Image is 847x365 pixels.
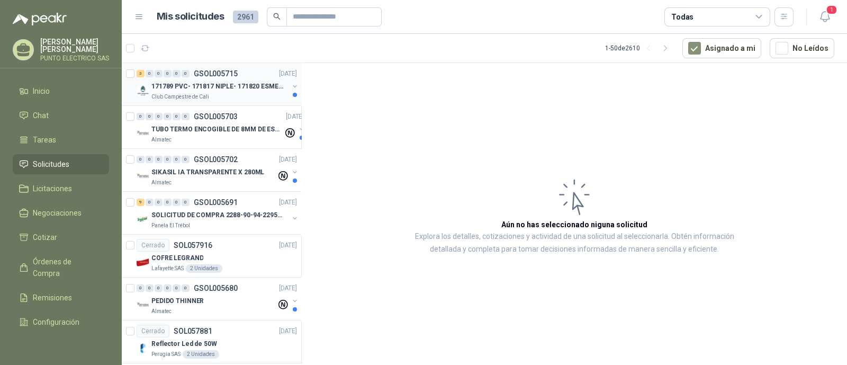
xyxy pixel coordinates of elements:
div: 0 [137,156,145,163]
img: Company Logo [137,213,149,226]
p: TUBO TERMO ENCOGIBLE DE 8MM DE ESPESOR X 5CMS [151,124,283,135]
img: Company Logo [137,84,149,97]
p: [DATE] [279,326,297,336]
div: 1 - 50 de 2610 [605,40,674,57]
a: Solicitudes [13,154,109,174]
div: 0 [146,199,154,206]
button: 1 [815,7,834,26]
span: Licitaciones [33,183,72,194]
a: Cotizar [13,227,109,247]
a: CerradoSOL057881[DATE] Company LogoReflector Led de 50WPerugia SAS2 Unidades [122,321,301,363]
p: [DATE] [279,198,297,208]
img: Company Logo [137,127,149,140]
a: Inicio [13,81,109,101]
a: 0 0 0 0 0 0 GSOL005703[DATE] Company LogoTUBO TERMO ENCOGIBLE DE 8MM DE ESPESOR X 5CMSAlmatec [137,110,306,144]
p: Almatec [151,136,172,144]
p: PEDIDO THINNER [151,296,204,306]
p: Reflector Led de 50W [151,339,217,349]
h1: Mis solicitudes [157,9,224,24]
span: 2961 [233,11,258,23]
div: 0 [137,113,145,120]
p: Perugia SAS [151,350,181,359]
div: 0 [164,113,172,120]
div: 0 [146,156,154,163]
div: 2 Unidades [183,350,219,359]
div: 0 [173,113,181,120]
div: Todas [671,11,693,23]
p: Club Campestre de Cali [151,93,209,101]
a: Órdenes de Compra [13,252,109,283]
a: 9 0 0 0 0 0 GSOL005691[DATE] Company LogoSOLICITUD DE COMPRA 2288-90-94-2295-96-2301-02-04Panela ... [137,196,299,230]
div: 0 [173,284,181,292]
p: Lafayette SAS [151,264,184,273]
p: GSOL005691 [194,199,238,206]
div: 9 [137,199,145,206]
div: 3 [137,70,145,77]
div: 0 [164,284,172,292]
p: [DATE] [279,69,297,79]
div: 0 [182,156,190,163]
div: 0 [164,156,172,163]
p: Almatec [151,307,172,316]
div: 0 [146,284,154,292]
h3: Aún no has seleccionado niguna solicitud [501,219,647,230]
img: Logo peakr [13,13,67,25]
p: [DATE] [286,112,304,122]
p: GSOL005680 [194,284,238,292]
p: SIKASIL IA TRANSPARENTE X 280ML [151,167,264,177]
span: Cotizar [33,232,57,243]
a: Negociaciones [13,203,109,223]
img: Company Logo [137,299,149,311]
a: Licitaciones [13,179,109,199]
div: 0 [173,199,181,206]
div: Cerrado [137,239,169,252]
p: [DATE] [279,155,297,165]
p: Almatec [151,179,172,187]
div: 0 [155,70,163,77]
a: Manuales y ayuda [13,336,109,357]
span: Configuración [33,316,79,328]
p: [DATE] [279,241,297,251]
p: [DATE] [279,283,297,293]
p: COFRE LEGRAND [151,253,203,263]
p: Panela El Trébol [151,221,190,230]
div: 0 [155,199,163,206]
img: Company Logo [137,256,149,269]
div: 0 [146,113,154,120]
button: Asignado a mi [682,38,761,58]
p: SOL057916 [174,242,212,249]
div: 0 [182,284,190,292]
a: Chat [13,105,109,126]
p: SOL057881 [174,327,212,335]
a: 3 0 0 0 0 0 GSOL005715[DATE] Company Logo171789 PVC- 171817 NIPLE- 171820 ESMERILClub Campestre d... [137,67,299,101]
div: 0 [182,199,190,206]
div: 0 [182,113,190,120]
span: search [273,13,281,20]
button: No Leídos [770,38,834,58]
p: GSOL005715 [194,70,238,77]
div: 0 [137,284,145,292]
span: 1 [826,5,837,15]
span: Solicitudes [33,158,69,170]
div: 0 [164,70,172,77]
div: 0 [155,113,163,120]
div: 0 [164,199,172,206]
span: Remisiones [33,292,72,304]
a: CerradoSOL057916[DATE] Company LogoCOFRE LEGRANDLafayette SAS2 Unidades [122,235,301,278]
p: 171789 PVC- 171817 NIPLE- 171820 ESMERIL [151,82,283,92]
a: Remisiones [13,288,109,308]
div: 0 [146,70,154,77]
div: Cerrado [137,325,169,337]
span: Chat [33,110,49,121]
span: Tareas [33,134,56,146]
img: Company Logo [137,170,149,183]
a: 0 0 0 0 0 0 GSOL005702[DATE] Company LogoSIKASIL IA TRANSPARENTE X 280MLAlmatec [137,153,299,187]
div: 0 [173,70,181,77]
div: 2 Unidades [186,264,222,273]
a: Configuración [13,312,109,332]
p: Explora los detalles, cotizaciones y actividad de una solicitud al seleccionarla. Obtén informaci... [408,230,741,256]
p: [PERSON_NAME] [PERSON_NAME] [40,38,109,53]
div: 0 [173,156,181,163]
p: GSOL005702 [194,156,238,163]
a: Tareas [13,130,109,150]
